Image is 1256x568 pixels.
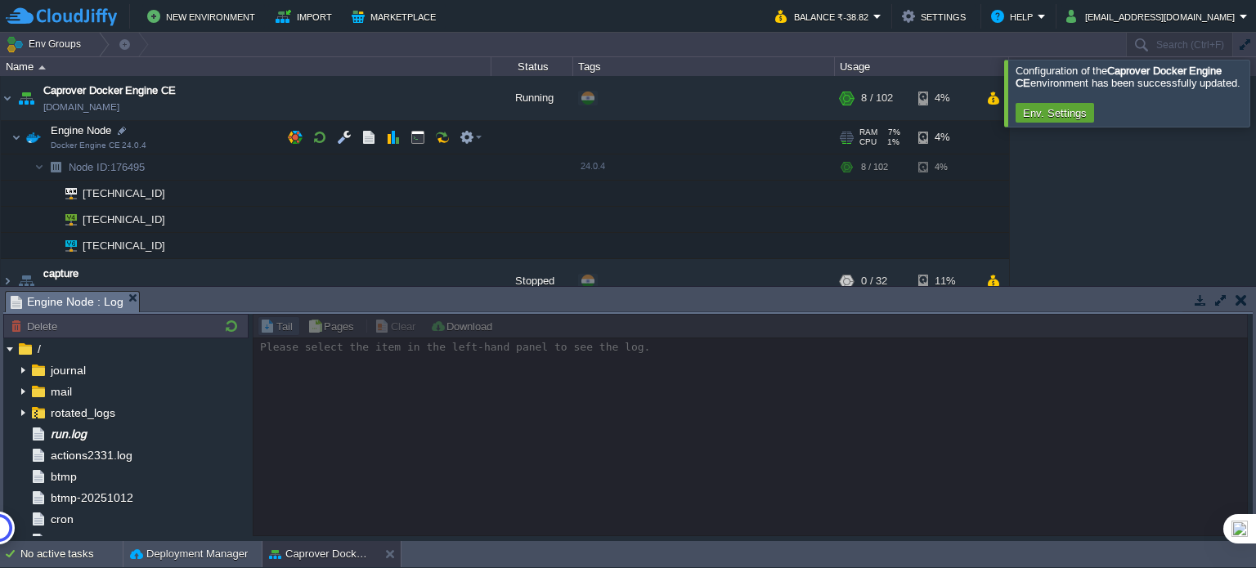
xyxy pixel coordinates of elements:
[147,7,260,26] button: New Environment
[44,207,54,232] img: AMDAwAAAACH5BAEAAAAALAAAAAABAAEAAAICRAEAOw==
[918,154,971,180] div: 4%
[492,57,572,76] div: Status
[54,233,77,258] img: AMDAwAAAACH5BAEAAAAALAAAAAABAAEAAAICRAEAOw==
[47,490,136,505] a: btmp-20251012
[44,181,54,206] img: AMDAwAAAACH5BAEAAAAALAAAAAABAAEAAAICRAEAOw==
[22,121,45,154] img: AMDAwAAAACH5BAEAAAAALAAAAAABAAEAAAICRAEAOw==
[81,213,168,226] a: [TECHNICAL_ID]
[49,124,114,136] a: Engine NodeDocker Engine CE 24.0.4
[44,154,67,180] img: AMDAwAAAACH5BAEAAAAALAAAAAABAAEAAAICRAEAOw==
[47,384,74,399] a: mail
[491,76,573,120] div: Running
[581,161,605,171] span: 24.0.4
[11,319,62,333] button: Delete
[67,160,147,174] a: Node ID:176495
[44,233,54,258] img: AMDAwAAAACH5BAEAAAAALAAAAAABAAEAAAICRAEAOw==
[47,469,79,484] a: btmp
[130,546,248,562] button: Deployment Manager
[775,7,873,26] button: Balance ₹-38.82
[859,137,877,147] span: CPU
[861,76,893,120] div: 8 / 102
[81,207,168,232] span: [TECHNICAL_ID]
[81,239,168,252] a: [TECHNICAL_ID]
[883,137,899,147] span: 1%
[574,57,834,76] div: Tags
[836,57,1008,76] div: Usage
[269,546,372,562] button: Caprover Docker Engine CE
[918,76,971,120] div: 4%
[47,448,135,463] a: actions2331.log
[918,259,971,303] div: 11%
[34,154,44,180] img: AMDAwAAAACH5BAEAAAAALAAAAAABAAEAAAICRAEAOw==
[47,533,132,548] a: cron-20251012
[276,7,337,26] button: Import
[54,181,77,206] img: AMDAwAAAACH5BAEAAAAALAAAAAABAAEAAAICRAEAOw==
[6,7,117,27] img: CloudJiffy
[861,154,888,180] div: 8 / 102
[15,259,38,303] img: AMDAwAAAACH5BAEAAAAALAAAAAABAAEAAAICRAEAOw==
[51,141,146,150] span: Docker Engine CE 24.0.4
[918,121,971,154] div: 4%
[11,292,123,312] span: Engine Node : Log
[43,99,119,115] a: [DOMAIN_NAME]
[1,76,14,120] img: AMDAwAAAACH5BAEAAAAALAAAAAABAAEAAAICRAEAOw==
[2,57,491,76] div: Name
[861,259,887,303] div: 0 / 32
[38,65,46,69] img: AMDAwAAAACH5BAEAAAAALAAAAAABAAEAAAICRAEAOw==
[69,161,110,173] span: Node ID:
[352,7,441,26] button: Marketplace
[6,33,87,56] button: Env Groups
[1187,503,1240,552] iframe: chat widget
[34,342,43,356] a: /
[47,363,88,378] a: journal
[11,121,21,154] img: AMDAwAAAACH5BAEAAAAALAAAAAABAAEAAAICRAEAOw==
[47,512,76,526] a: cron
[47,405,118,420] a: rotated_logs
[49,123,114,137] span: Engine Node
[15,76,38,120] img: AMDAwAAAACH5BAEAAAAALAAAAAABAAEAAAICRAEAOw==
[1,259,14,303] img: AMDAwAAAACH5BAEAAAAALAAAAAABAAEAAAICRAEAOw==
[859,127,877,137] span: RAM
[43,266,78,282] a: capture
[902,7,971,26] button: Settings
[67,160,147,174] span: 176495
[991,7,1038,26] button: Help
[43,83,176,99] a: Caprover Docker Engine CE
[47,427,89,441] a: run.log
[1016,65,1222,89] b: Caprover Docker Engine CE
[54,207,77,232] img: AMDAwAAAACH5BAEAAAAALAAAAAABAAEAAAICRAEAOw==
[81,181,168,206] span: [TECHNICAL_ID]
[81,187,168,199] a: [TECHNICAL_ID]
[884,127,900,137] span: 7%
[81,233,168,258] span: [TECHNICAL_ID]
[43,282,119,298] a: [DOMAIN_NAME]
[20,541,123,567] div: No active tasks
[1018,105,1092,120] button: Env. Settings
[1066,7,1240,26] button: [EMAIL_ADDRESS][DOMAIN_NAME]
[1016,65,1240,89] span: Configuration of the environment has been successfully updated.
[491,259,573,303] div: Stopped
